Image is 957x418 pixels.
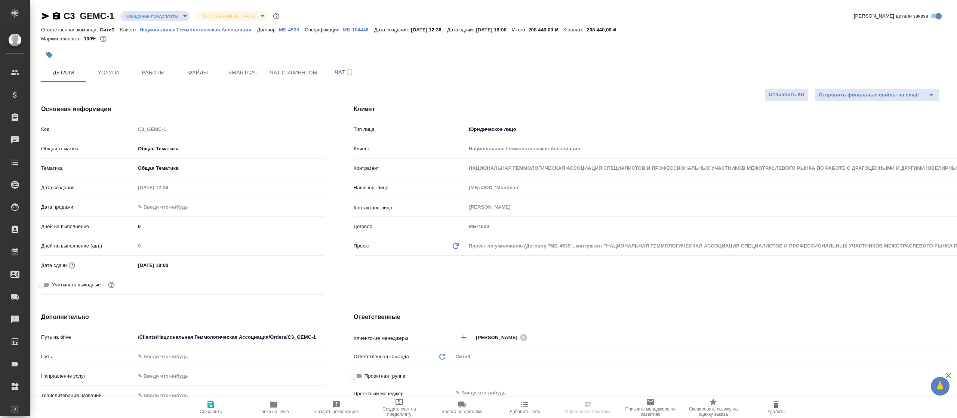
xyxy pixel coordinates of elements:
[453,350,949,363] div: Сити3
[476,333,530,342] div: [PERSON_NAME]
[41,372,135,380] p: Направление услуг
[354,242,370,250] p: Проект
[98,34,108,44] button: 0.00 RUB;
[257,27,279,33] p: Договор:
[619,397,682,418] button: Призвать менеджера по развитию
[528,27,563,33] p: 208 440,00 ₽
[767,409,785,414] span: Удалить
[120,27,139,33] p: Клиент:
[411,27,447,33] p: [DATE] 12:36
[179,397,242,418] button: Сохранить
[41,12,50,21] button: Скопировать ссылку для ЯМессенджера
[431,397,493,418] button: Заявка на доставку
[135,351,324,362] input: ✎ Введи что-нибудь
[343,26,374,33] a: МБ-104446
[345,68,354,77] svg: Подписаться
[279,26,305,33] a: МБ-4539
[196,11,267,21] div: Ожидание предоплаты
[447,27,476,33] p: Дата сдачи:
[565,409,610,414] span: Определить тематику
[354,126,466,133] p: Тип лица
[556,397,619,418] button: Определить тематику
[200,409,222,414] span: Сохранить
[270,68,317,77] span: Чат с клиентом
[41,126,135,133] p: Код
[442,409,482,414] span: Заявка на доставку
[493,397,556,418] button: Добавить Todo
[931,377,950,396] button: 🙏
[512,27,528,33] p: Итого:
[271,11,281,21] button: Доп статусы указывают на важность/срочность заказа
[84,36,98,42] p: 100%
[314,409,359,414] span: Создать рекламацию
[854,12,928,20] span: [PERSON_NAME] детали заказа
[135,260,201,271] input: ✎ Введи что-нибудь
[354,223,466,230] p: Договор
[354,165,466,172] p: Контрагент
[67,261,77,270] button: Если добавить услуги и заполнить их объемом, то дата рассчитается автоматически
[587,27,622,33] p: 208 440,00 ₽
[945,337,946,338] button: Open
[476,27,512,33] p: [DATE] 18:00
[354,313,949,322] h4: Ответственные
[52,281,101,289] span: Учитывать выходные
[41,262,67,269] p: Дата сдачи
[258,409,289,414] span: Папка на Drive
[140,27,257,33] p: Национальная Геммологическая Ассоциация
[135,182,201,193] input: Пустое поле
[686,406,740,417] span: Скопировать ссылку на оценку заказа
[745,397,807,418] button: Удалить
[41,392,135,399] p: Транслитерация названий
[180,68,216,77] span: Файлы
[41,334,135,341] p: Путь на drive
[354,105,949,114] h4: Клиент
[354,204,466,212] p: Контактное лицо
[135,221,324,232] input: ✎ Введи что-нибудь
[140,26,257,33] a: Национальная Геммологическая Ассоциация
[510,409,540,414] span: Добавить Todo
[624,406,677,417] span: Призвать менеджера по развитию
[41,105,324,114] h4: Основная информация
[364,372,405,380] span: Проектная группа
[354,184,466,191] p: Наше юр. лицо
[765,88,809,101] button: Отправить КП
[135,370,324,382] div: ✎ Введи что-нибудь
[682,397,745,418] button: Скопировать ссылку на оценку заказа
[120,11,190,21] div: Ожидание предоплаты
[563,27,587,33] p: К оплате:
[90,68,126,77] span: Услуги
[100,27,120,33] p: Сити3
[135,68,171,77] span: Работы
[279,27,305,33] p: МБ-4539
[769,90,804,99] span: Отправить КП
[326,68,362,77] span: Чат
[368,397,431,418] button: Создать счет на предоплату
[64,11,114,21] a: C3_GEMC-1
[46,68,81,77] span: Детали
[41,36,84,42] p: Маржинальность:
[374,27,411,33] p: Дата создания:
[135,142,324,155] div: Общая Тематика
[343,27,374,33] p: МБ-104446
[135,202,201,212] input: ✎ Введи что-нибудь
[124,13,181,19] button: Ожидание предоплаты
[815,88,923,102] button: Отправить финальные файлы на email
[41,223,135,230] p: Дней на выполнение
[135,124,324,135] input: Пустое поле
[242,397,305,418] button: Папка на Drive
[41,353,135,360] p: Путь
[819,91,919,99] span: Отправить финальные файлы на email
[41,203,135,211] p: Дата продажи
[354,353,409,360] p: Ответственная команда
[52,12,61,21] button: Скопировать ссылку
[138,372,315,380] div: ✎ Введи что-нибудь
[41,165,135,172] p: Тематика
[372,406,426,417] span: Создать счет на предоплату
[135,240,324,251] input: Пустое поле
[41,145,135,153] p: Общая тематика
[476,334,522,341] span: [PERSON_NAME]
[354,390,453,397] p: Проектный менеджер
[135,162,324,175] div: Общая Тематика
[815,88,940,102] div: split button
[199,13,258,19] button: [DEMOGRAPHIC_DATA]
